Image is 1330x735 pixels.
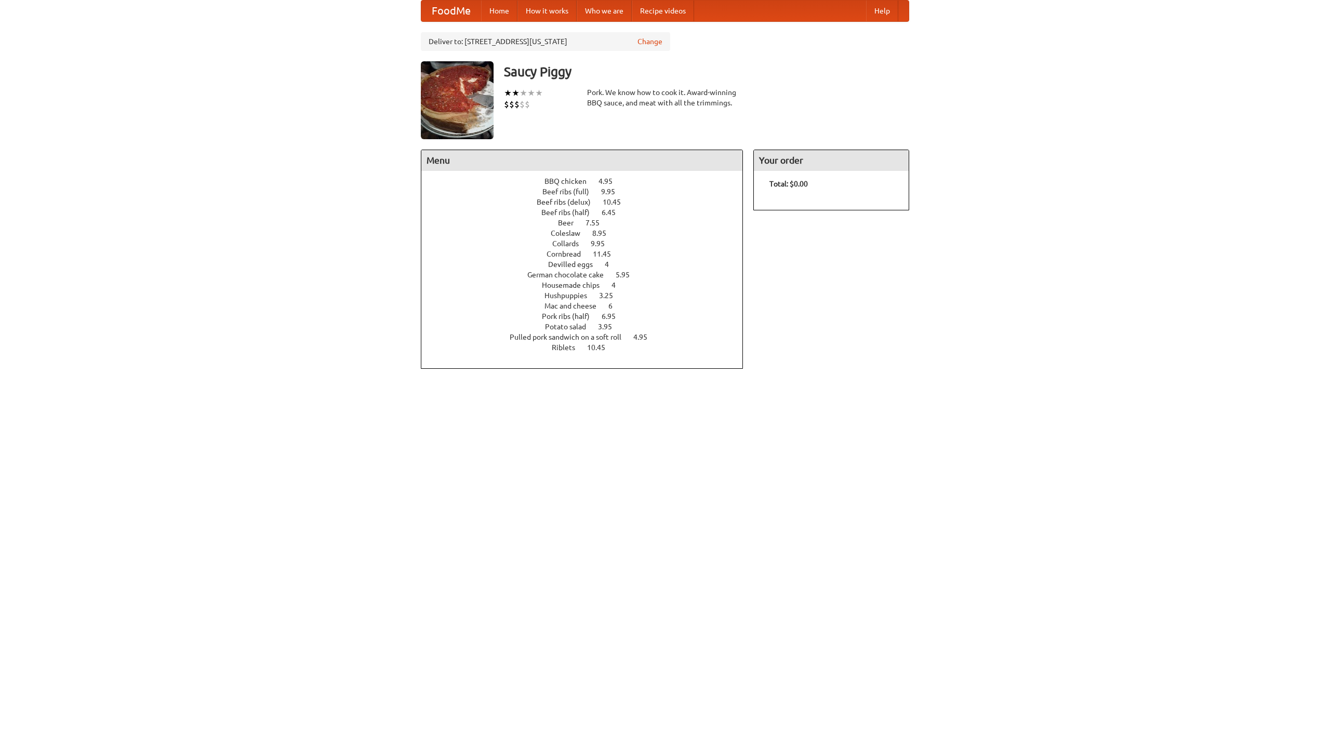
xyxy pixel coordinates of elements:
a: Collards 9.95 [552,239,624,248]
span: German chocolate cake [527,271,614,279]
a: Cornbread 11.45 [547,250,630,258]
a: How it works [517,1,577,21]
li: $ [504,99,509,110]
span: Riblets [552,343,586,352]
span: Devilled eggs [548,260,603,269]
a: Beef ribs (delux) 10.45 [537,198,640,206]
a: Beef ribs (full) 9.95 [542,188,634,196]
span: Collards [552,239,589,248]
div: Deliver to: [STREET_ADDRESS][US_STATE] [421,32,670,51]
span: 8.95 [592,229,617,237]
a: Home [481,1,517,21]
span: 3.95 [598,323,622,331]
span: Coleslaw [551,229,591,237]
li: $ [514,99,520,110]
a: Potato salad 3.95 [545,323,631,331]
a: BBQ chicken 4.95 [544,177,632,185]
li: ★ [520,87,527,99]
li: ★ [504,87,512,99]
span: Housemade chips [542,281,610,289]
li: ★ [535,87,543,99]
span: 10.45 [603,198,631,206]
a: FoodMe [421,1,481,21]
a: German chocolate cake 5.95 [527,271,649,279]
a: Change [637,36,662,47]
a: Recipe videos [632,1,694,21]
li: $ [525,99,530,110]
a: Pork ribs (half) 6.95 [542,312,635,320]
span: Beef ribs (half) [541,208,600,217]
span: Beef ribs (delux) [537,198,601,206]
a: Who we are [577,1,632,21]
span: 4.95 [598,177,623,185]
span: Potato salad [545,323,596,331]
a: Beer 7.55 [558,219,619,227]
a: Mac and cheese 6 [544,302,632,310]
a: Devilled eggs 4 [548,260,628,269]
span: 4 [611,281,626,289]
span: Beer [558,219,584,227]
span: 6.45 [602,208,626,217]
h4: Your order [754,150,909,171]
span: 3.25 [599,291,623,300]
span: Hushpuppies [544,291,597,300]
span: 10.45 [587,343,616,352]
a: Beef ribs (half) 6.45 [541,208,635,217]
span: 6 [608,302,623,310]
a: Coleslaw 8.95 [551,229,626,237]
span: 9.95 [591,239,615,248]
a: Housemade chips 4 [542,281,635,289]
div: Pork. We know how to cook it. Award-winning BBQ sauce, and meat with all the trimmings. [587,87,743,108]
span: 4 [605,260,619,269]
span: Cornbread [547,250,591,258]
li: $ [509,99,514,110]
span: BBQ chicken [544,177,597,185]
span: 7.55 [586,219,610,227]
a: Hushpuppies 3.25 [544,291,632,300]
span: Beef ribs (full) [542,188,600,196]
h4: Menu [421,150,742,171]
a: Help [866,1,898,21]
span: Pork ribs (half) [542,312,600,320]
li: $ [520,99,525,110]
span: 6.95 [602,312,626,320]
span: 11.45 [593,250,621,258]
h3: Saucy Piggy [504,61,909,82]
li: ★ [527,87,535,99]
a: Riblets 10.45 [552,343,624,352]
span: 4.95 [633,333,658,341]
span: 9.95 [601,188,626,196]
li: ★ [512,87,520,99]
b: Total: $0.00 [769,180,808,188]
img: angular.jpg [421,61,494,139]
span: Pulled pork sandwich on a soft roll [510,333,632,341]
span: 5.95 [616,271,640,279]
a: Pulled pork sandwich on a soft roll 4.95 [510,333,667,341]
span: Mac and cheese [544,302,607,310]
